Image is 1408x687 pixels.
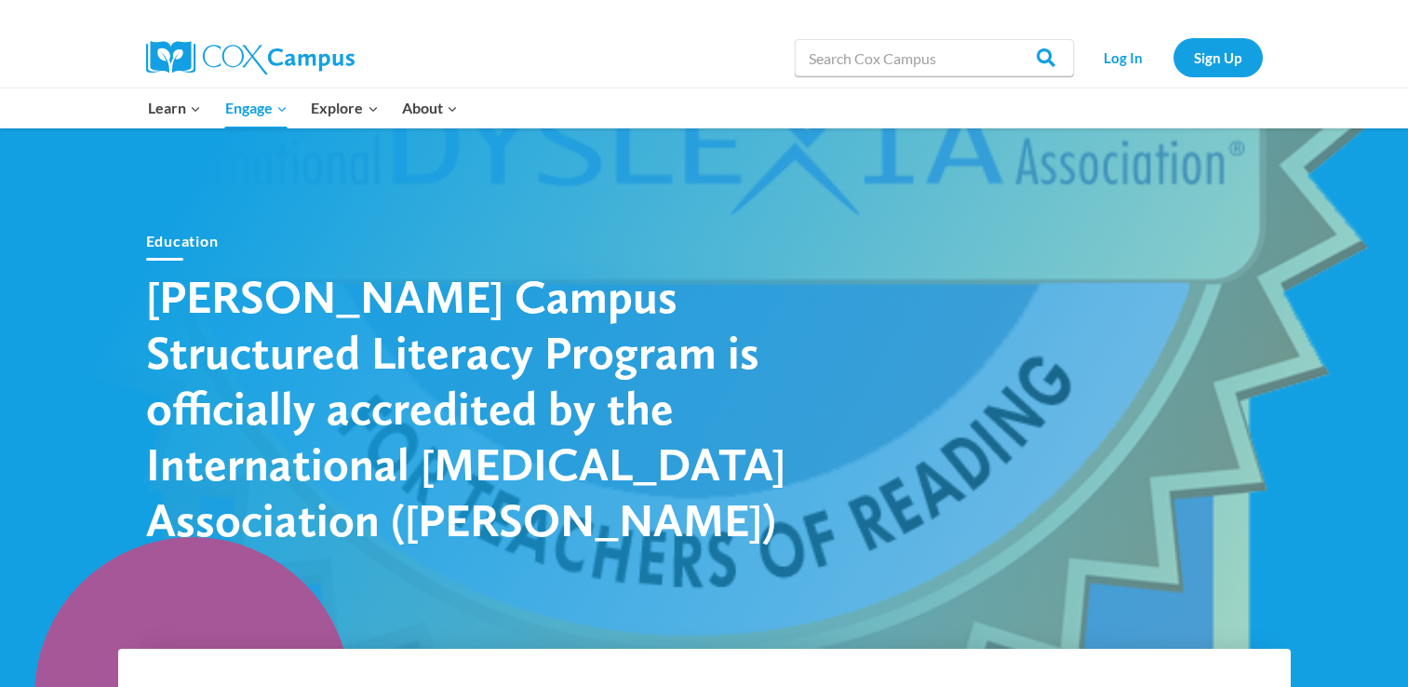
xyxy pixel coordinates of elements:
[146,232,219,249] a: Education
[146,268,798,547] h1: [PERSON_NAME] Campus Structured Literacy Program is officially accredited by the International [M...
[148,96,201,120] span: Learn
[146,41,355,74] img: Cox Campus
[225,96,288,120] span: Engage
[795,39,1074,76] input: Search Cox Campus
[1083,38,1164,76] a: Log In
[311,96,378,120] span: Explore
[137,88,470,128] nav: Primary Navigation
[1173,38,1263,76] a: Sign Up
[1083,38,1263,76] nav: Secondary Navigation
[402,96,458,120] span: About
